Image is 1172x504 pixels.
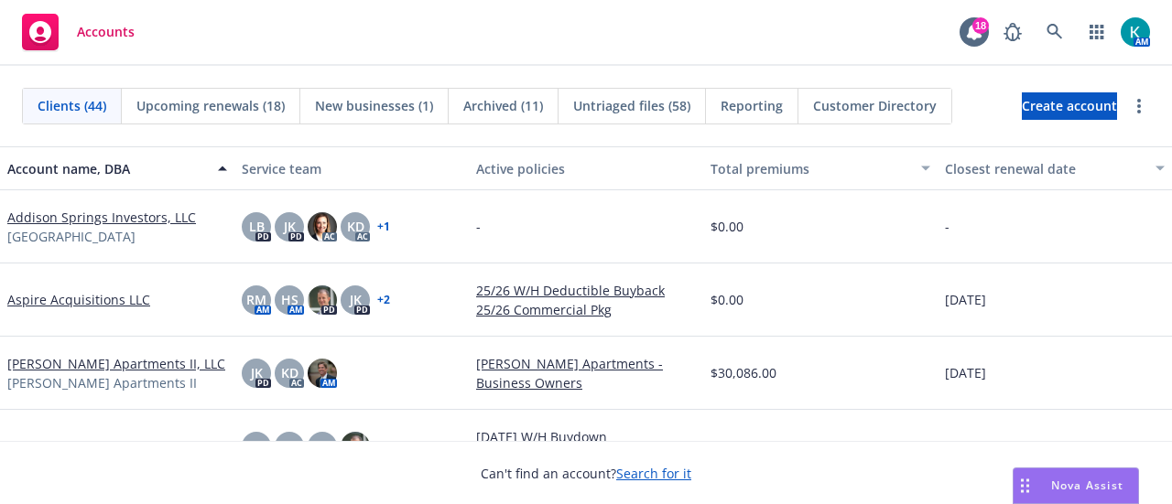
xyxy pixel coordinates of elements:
span: LB [249,217,265,236]
span: [DATE] [945,363,986,382]
span: RM [246,436,266,456]
span: KD [281,363,298,382]
span: JK [350,290,362,309]
span: Accounts [77,25,135,39]
span: New businesses (1) [315,96,433,115]
span: Archived (11) [463,96,543,115]
span: Nova Assist [1051,477,1123,493]
span: Reporting [721,96,783,115]
span: Clients (44) [38,96,106,115]
a: Addison Springs Investors, LLC [7,208,196,227]
img: photo [341,432,370,461]
span: KD [347,217,364,236]
a: Bricktown SPE LCC [7,436,120,456]
a: [PERSON_NAME] Apartments II, LLC [7,354,225,373]
span: $30,086.00 [711,363,776,382]
span: Create account [1022,89,1117,123]
span: $0.00 [711,290,743,309]
a: [PERSON_NAME] Apartments - Business Owners [476,354,696,392]
span: HS [281,290,298,309]
a: Create account [1022,92,1117,120]
a: Search for it [616,465,691,482]
span: [GEOGRAPHIC_DATA] [7,227,136,246]
a: [DATE] W/H Buydown [476,427,696,446]
span: - [945,217,950,236]
span: [DATE] [945,436,986,456]
span: $0.00 [711,436,743,456]
span: Customer Directory [813,96,937,115]
img: photo [308,212,337,241]
button: Closest renewal date [938,146,1172,190]
div: Closest renewal date [945,159,1145,178]
a: + 2 [377,441,390,452]
span: JK [284,217,296,236]
img: photo [1121,17,1150,47]
div: Account name, DBA [7,159,207,178]
span: HS [281,436,298,456]
a: Accounts [15,6,142,58]
div: Drag to move [1014,468,1036,503]
a: Switch app [1079,14,1115,50]
a: Aspire Acquisitions LLC [7,290,150,309]
div: Total premiums [711,159,910,178]
span: - [476,217,481,236]
span: RM [246,290,266,309]
span: [PERSON_NAME] Apartments II [7,373,197,392]
span: Can't find an account? [481,464,691,483]
span: $0.00 [711,217,743,236]
span: [DATE] [945,290,986,309]
button: Nova Assist [1013,467,1139,504]
button: Service team [234,146,469,190]
a: more [1128,95,1150,117]
img: photo [308,359,337,388]
span: Upcoming renewals (18) [136,96,285,115]
img: photo [308,285,337,315]
div: 18 [972,17,989,34]
span: Untriaged files (58) [573,96,690,115]
span: JK [317,436,329,456]
a: 25/26 W/H Deductible Buyback [476,281,696,300]
div: Service team [242,159,461,178]
a: + 1 [377,221,390,232]
a: 25/26 Commercial Pkg [476,300,696,319]
button: Total premiums [703,146,938,190]
span: JK [251,363,263,382]
a: Search [1036,14,1073,50]
a: + 2 [377,295,390,306]
a: Report a Bug [994,14,1031,50]
button: Active policies [469,146,703,190]
div: Active policies [476,159,696,178]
